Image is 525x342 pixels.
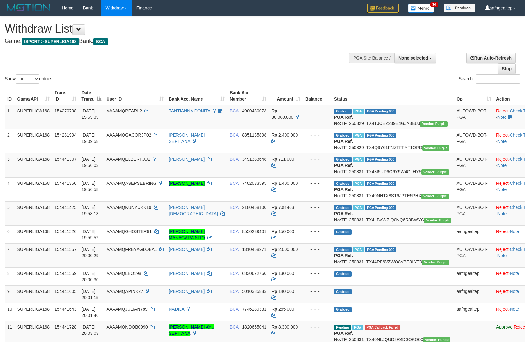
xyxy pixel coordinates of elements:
[106,271,141,276] span: AAAAMQLEO198
[104,87,166,105] th: User ID: activate to sort column ascending
[496,324,512,329] a: Approve
[305,108,329,114] div: - - -
[242,307,266,312] span: Copy 7746289331 to clipboard
[303,87,332,105] th: Balance
[106,307,148,312] span: AAAAMQJULIAN789
[81,157,99,168] span: [DATE] 19:56:03
[271,132,298,137] span: Rp 2.400.000
[349,53,394,63] div: PGA Site Balance /
[334,271,352,277] span: Grabbed
[81,324,99,336] span: [DATE] 20:03:03
[269,87,303,105] th: Amount: activate to sort column ascending
[498,63,516,74] a: Stop
[305,246,329,252] div: - - -
[365,325,400,330] span: PGA Error
[408,4,434,13] img: Button%20Memo.svg
[271,271,294,276] span: Rp 130.000
[334,187,353,198] b: PGA Ref. No:
[454,87,494,105] th: Op: activate to sort column ascending
[353,157,364,162] span: Marked by aafsoycanthlai
[81,271,99,282] span: [DATE] 20:00:30
[332,129,454,153] td: TF_250829_TX4Q9Y61FNZTFFYF1OPD
[454,267,494,285] td: aafngealtep
[230,157,239,162] span: BCA
[242,229,266,234] span: Copy 8550239401 to clipboard
[430,2,438,7] span: 34
[365,181,396,186] span: PGA Pending
[271,181,298,186] span: Rp 1.400.000
[242,157,266,162] span: Copy 3491383648 to clipboard
[169,289,205,294] a: [PERSON_NAME]
[55,108,76,113] span: 154270798
[454,225,494,243] td: aafngealtep
[497,139,507,144] a: Note
[454,177,494,201] td: AUTOWD-BOT-PGA
[5,201,15,225] td: 5
[242,247,266,252] span: Copy 1310468271 to clipboard
[421,169,449,175] span: Vendor URL: https://trx4.1velocity.biz
[454,303,494,321] td: aafngealtep
[55,205,76,210] span: 154441425
[422,260,449,265] span: Vendor URL: https://trx4.1velocity.biz
[271,307,294,312] span: Rp 265.000
[424,218,451,223] span: Vendor URL: https://trx4.1velocity.biz
[334,205,352,210] span: Grabbed
[5,177,15,201] td: 4
[106,181,156,186] span: AAAAMQASEPSEBRING
[497,187,507,192] a: Note
[271,108,293,120] span: Rp 30.000.000
[81,132,99,144] span: [DATE] 19:09:58
[353,247,364,252] span: Marked by aafsoycanthlai
[497,253,507,258] a: Note
[15,303,52,321] td: SUPERLIGA168
[5,3,52,13] img: MOTION_logo.png
[242,181,266,186] span: Copy 7402033595 to clipboard
[422,145,449,151] span: Vendor URL: https://trx4.1velocity.biz
[55,181,76,186] span: 154441350
[15,177,52,201] td: SUPERLIGA168
[5,129,15,153] td: 2
[81,108,99,120] span: [DATE] 15:55:35
[496,229,509,234] a: Reject
[230,289,239,294] span: BCA
[93,38,108,45] span: BCA
[5,23,344,35] h1: Withdraw List
[352,325,363,330] span: Marked by aafsoycanthlai
[230,229,239,234] span: BCA
[305,306,329,312] div: - - -
[334,133,352,138] span: Grabbed
[305,132,329,138] div: - - -
[334,109,352,114] span: Grabbed
[169,205,218,216] a: [PERSON_NAME][DEMOGRAPHIC_DATA]
[332,153,454,177] td: TF_250831_TX48I5UD6Q6Y9W4GLHY5
[353,133,364,138] span: Marked by aafnonsreyleab
[169,324,214,336] a: [PERSON_NAME] AYU SEPTIANA
[55,132,76,137] span: 154281994
[334,115,353,126] b: PGA Ref. No:
[15,267,52,285] td: SUPERLIGA168
[454,129,494,153] td: AUTOWD-BOT-PGA
[81,205,99,216] span: [DATE] 19:58:13
[242,132,266,137] span: Copy 8851135898 to clipboard
[496,247,509,252] a: Reject
[230,307,239,312] span: BCA
[79,87,104,105] th: Date Trans.: activate to sort column descending
[5,243,15,267] td: 7
[334,181,352,186] span: Grabbed
[334,253,353,264] b: PGA Ref. No:
[5,105,15,129] td: 1
[332,177,454,201] td: TF_250831_TX40NHTX8ST6JPTE5PHX
[332,87,454,105] th: Status
[496,108,509,113] a: Reject
[305,180,329,186] div: - - -
[510,271,519,276] a: Note
[271,247,298,252] span: Rp 2.000.000
[305,228,329,235] div: - - -
[106,205,151,210] span: AAAAMQKUNYUKK19
[5,225,15,243] td: 6
[334,163,353,174] b: PGA Ref. No:
[421,194,449,199] span: Vendor URL: https://trx4.1velocity.biz
[15,129,52,153] td: SUPERLIGA168
[271,157,294,162] span: Rp 711.000
[5,153,15,177] td: 3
